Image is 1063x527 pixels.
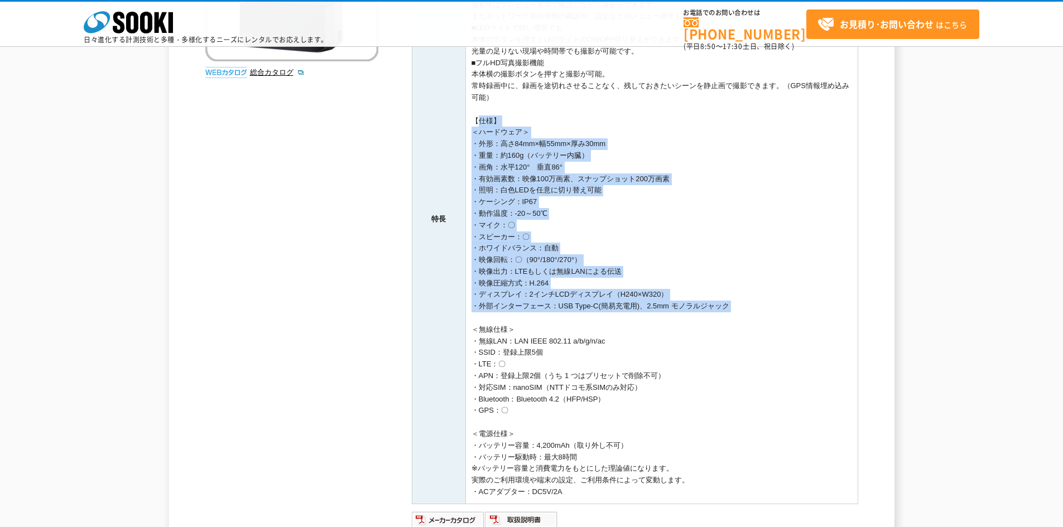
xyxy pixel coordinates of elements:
img: webカタログ [205,67,247,78]
p: 日々進化する計測技術と多種・多様化するニーズにレンタルでお応えします。 [84,36,328,43]
a: 総合カタログ [250,68,305,76]
a: お見積り･お問い合わせはこちら [806,9,979,39]
a: メーカーカタログ [412,518,485,526]
a: 取扱説明書 [485,518,558,526]
strong: お見積り･お問い合わせ [840,17,934,31]
span: 8:50 [700,41,716,51]
span: はこちら [817,16,967,33]
span: 17:30 [723,41,743,51]
a: [PHONE_NUMBER] [684,17,806,40]
span: お電話でのお問い合わせは [684,9,806,16]
span: (平日 ～ 土日、祝日除く) [684,41,794,51]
